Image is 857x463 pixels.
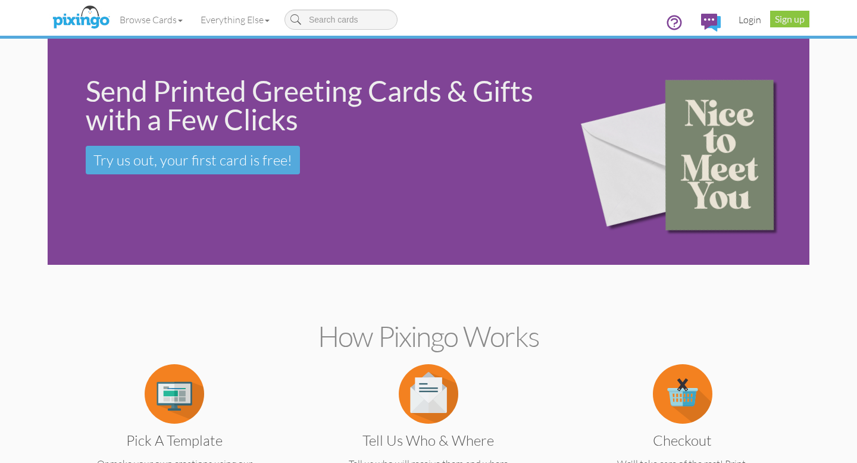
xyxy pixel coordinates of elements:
[585,433,780,448] h3: Checkout
[562,42,806,262] img: 15b0954d-2d2f-43ee-8fdb-3167eb028af9.png
[770,11,809,27] a: Sign up
[68,321,789,352] h2: How Pixingo works
[86,77,546,134] div: Send Printed Greeting Cards & Gifts with a Few Clicks
[331,433,526,448] h3: Tell us Who & Where
[145,364,204,424] img: item.alt
[86,146,300,174] a: Try us out, your first card is free!
[284,10,398,30] input: Search cards
[856,462,857,463] iframe: Chat
[49,3,112,33] img: pixingo logo
[701,14,721,32] img: comments.svg
[653,364,712,424] img: item.alt
[399,364,458,424] img: item.alt
[93,151,292,169] span: Try us out, your first card is free!
[77,433,272,448] h3: Pick a Template
[730,5,770,35] a: Login
[111,5,192,35] a: Browse Cards
[192,5,279,35] a: Everything Else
